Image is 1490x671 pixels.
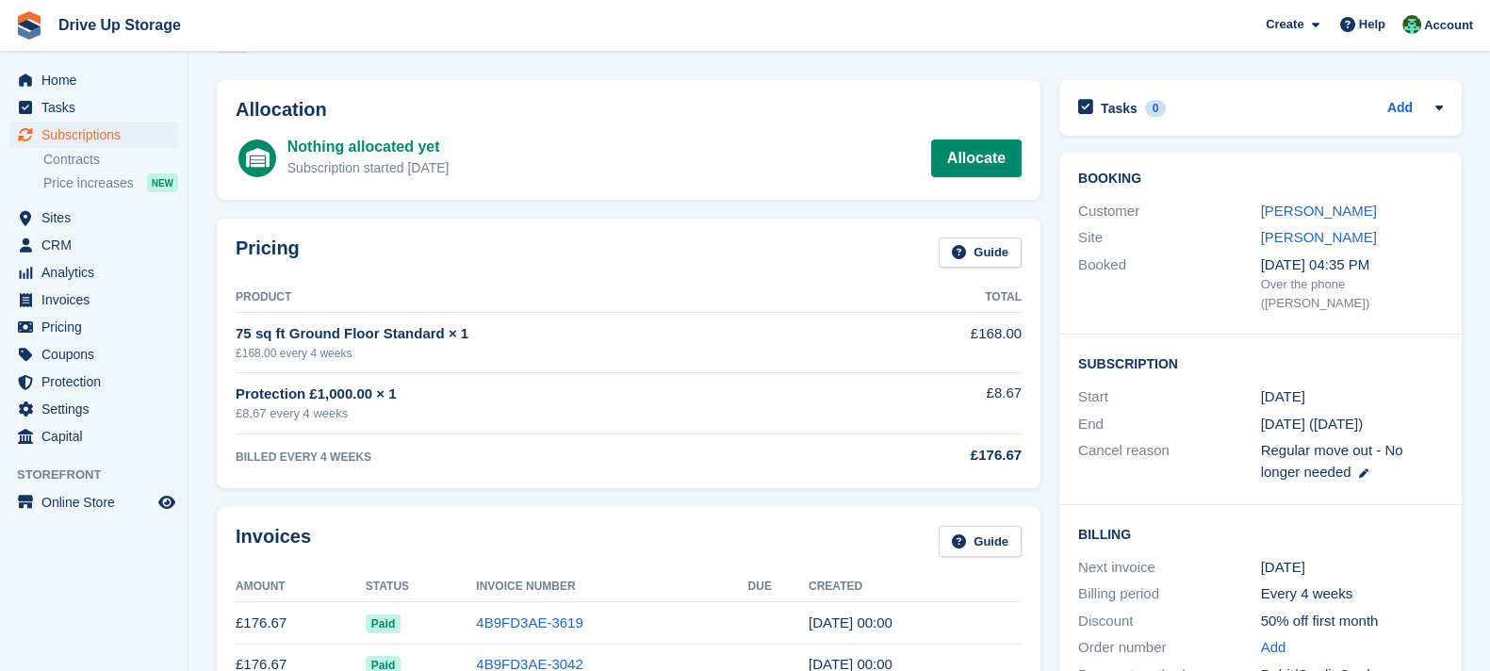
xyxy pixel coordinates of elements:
[809,572,1022,602] th: Created
[1078,227,1261,249] div: Site
[1078,637,1261,659] div: Order number
[1101,100,1138,117] h2: Tasks
[236,283,880,313] th: Product
[236,345,880,362] div: £168.00 every 4 weeks
[1261,203,1377,219] a: [PERSON_NAME]
[236,237,300,269] h2: Pricing
[9,368,178,395] a: menu
[236,404,880,423] div: £8.67 every 4 weeks
[236,449,880,466] div: BILLED EVERY 4 WEEKS
[1078,201,1261,222] div: Customer
[236,384,880,405] div: Protection £1,000.00 × 1
[287,158,450,178] div: Subscription started [DATE]
[366,614,401,633] span: Paid
[9,314,178,340] a: menu
[41,286,155,313] span: Invoices
[880,372,1022,434] td: £8.67
[41,368,155,395] span: Protection
[1402,15,1421,34] img: Camille
[1261,229,1377,245] a: [PERSON_NAME]
[1078,386,1261,408] div: Start
[1078,524,1443,543] h2: Billing
[1261,254,1444,276] div: [DATE] 04:35 PM
[9,341,178,368] a: menu
[43,151,178,169] a: Contracts
[41,489,155,516] span: Online Store
[9,259,178,286] a: menu
[880,283,1022,313] th: Total
[476,572,747,602] th: Invoice Number
[9,489,178,516] a: menu
[1078,172,1443,187] h2: Booking
[15,11,43,40] img: stora-icon-8386f47178a22dfd0bd8f6a31ec36ba5ce8667c1dd55bd0f319d3a0aa187defe.svg
[156,491,178,514] a: Preview store
[9,67,178,93] a: menu
[880,445,1022,466] div: £176.67
[41,314,155,340] span: Pricing
[41,232,155,258] span: CRM
[1078,254,1261,313] div: Booked
[1078,414,1261,435] div: End
[43,172,178,193] a: Price increases NEW
[41,423,155,450] span: Capital
[9,205,178,231] a: menu
[1261,611,1444,632] div: 50% off first month
[9,396,178,422] a: menu
[41,122,155,148] span: Subscriptions
[147,173,178,192] div: NEW
[1078,611,1261,632] div: Discount
[1359,15,1385,34] span: Help
[51,9,188,41] a: Drive Up Storage
[9,122,178,148] a: menu
[1261,386,1305,408] time: 2025-06-04 23:00:00 UTC
[1261,442,1403,480] span: Regular move out - No longer needed
[9,423,178,450] a: menu
[41,341,155,368] span: Coupons
[476,614,582,630] a: 4B9FD3AE-3619
[748,572,809,602] th: Due
[41,205,155,231] span: Sites
[1261,275,1444,312] div: Over the phone ([PERSON_NAME])
[41,94,155,121] span: Tasks
[236,323,880,345] div: 75 sq ft Ground Floor Standard × 1
[41,67,155,93] span: Home
[236,99,1022,121] h2: Allocation
[236,572,366,602] th: Amount
[9,94,178,121] a: menu
[1078,440,1261,483] div: Cancel reason
[9,232,178,258] a: menu
[931,139,1022,177] a: Allocate
[1387,98,1413,120] a: Add
[1424,16,1473,35] span: Account
[236,526,311,557] h2: Invoices
[9,286,178,313] a: menu
[17,466,188,484] span: Storefront
[236,602,366,645] td: £176.67
[1145,100,1167,117] div: 0
[287,136,450,158] div: Nothing allocated yet
[939,526,1022,557] a: Guide
[43,174,134,192] span: Price increases
[366,572,476,602] th: Status
[809,614,892,630] time: 2025-07-30 23:00:13 UTC
[1078,557,1261,579] div: Next invoice
[939,237,1022,269] a: Guide
[1261,637,1286,659] a: Add
[41,396,155,422] span: Settings
[1078,583,1261,605] div: Billing period
[1266,15,1303,34] span: Create
[1261,416,1364,432] span: [DATE] ([DATE])
[41,259,155,286] span: Analytics
[1261,583,1444,605] div: Every 4 weeks
[1078,353,1443,372] h2: Subscription
[880,313,1022,372] td: £168.00
[1261,557,1444,579] div: [DATE]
